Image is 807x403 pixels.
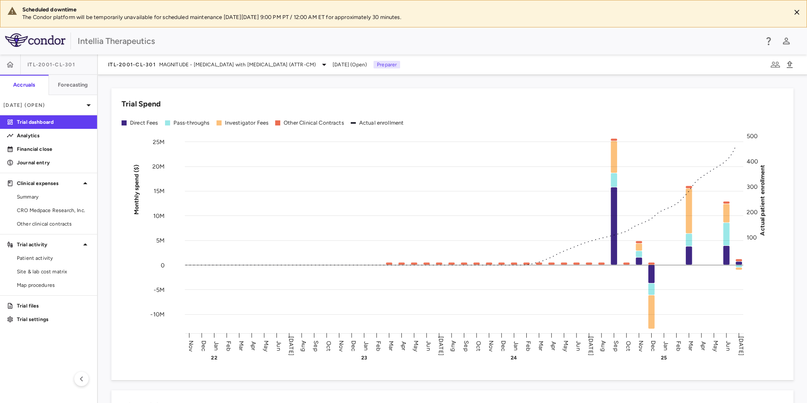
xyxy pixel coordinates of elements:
[511,355,517,361] text: 24
[387,340,395,351] text: Mar
[587,336,594,356] text: [DATE]
[338,340,345,351] text: Nov
[161,261,165,269] tspan: 0
[791,6,803,19] button: Close
[122,98,161,110] h6: Trial Spend
[650,340,657,351] text: Dec
[747,158,758,165] tspan: 400
[152,163,165,170] tspan: 20M
[450,340,457,351] text: Aug
[211,355,217,361] text: 22
[375,340,382,351] text: Feb
[333,61,367,68] span: [DATE] (Open)
[5,33,65,47] img: logo-full-SnFGN8VE.png
[17,180,80,187] p: Clinical expenses
[747,209,758,216] tspan: 200
[361,355,367,361] text: 23
[312,340,320,351] text: Sep
[463,340,470,351] text: Sep
[512,341,520,350] text: Jan
[17,220,90,228] span: Other clinical contracts
[17,132,90,139] p: Analytics
[747,183,758,191] tspan: 300
[550,341,557,350] text: Apr
[238,340,245,351] text: Mar
[575,341,582,351] text: Jun
[225,119,269,127] div: Investigator Fees
[747,234,757,241] tspan: 100
[525,340,532,351] text: Feb
[153,138,165,145] tspan: 25M
[300,340,307,351] text: Aug
[27,61,75,68] span: ITL-2001-CL-301
[17,207,90,214] span: CRO Medpace Research, Inc.
[263,340,270,351] text: May
[17,302,90,310] p: Trial files
[187,340,195,351] text: Nov
[562,340,569,351] text: May
[3,101,84,109] p: [DATE] (Open)
[153,212,165,219] tspan: 10M
[712,340,719,351] text: May
[17,193,90,201] span: Summary
[625,340,632,351] text: Oct
[213,341,220,350] text: Jan
[637,340,645,351] text: Nov
[662,341,669,350] text: Jan
[400,341,407,350] text: Apr
[200,340,207,351] text: Dec
[500,340,507,351] text: Dec
[350,340,357,351] text: Dec
[325,340,332,351] text: Oct
[17,316,90,323] p: Trial settings
[700,341,707,350] text: Apr
[612,340,620,351] text: Sep
[475,340,482,351] text: Oct
[154,188,165,195] tspan: 15M
[374,61,400,68] p: Preparer
[78,35,758,47] div: Intellia Therapeutics
[537,340,544,351] text: Mar
[287,336,295,356] text: [DATE]
[17,118,90,126] p: Trial dashboard
[130,119,158,127] div: Direct Fees
[425,341,432,351] text: Jun
[737,336,745,356] text: [DATE]
[412,340,420,351] text: May
[675,340,682,351] text: Feb
[58,81,88,89] h6: Forecasting
[437,336,444,356] text: [DATE]
[687,340,694,351] text: Mar
[17,268,90,275] span: Site & lab cost matrix
[159,61,316,68] span: MAGNITUDE - [MEDICAL_DATA] with [MEDICAL_DATA] (ATTR-CM)
[275,341,282,351] text: Jun
[759,164,766,235] tspan: Actual patient enrollment
[363,341,370,350] text: Jan
[600,340,607,351] text: Aug
[108,61,156,68] span: ITL-2001-CL-301
[359,119,404,127] div: Actual enrollment
[156,237,165,244] tspan: 5M
[225,340,232,351] text: Feb
[17,145,90,153] p: Financial close
[747,133,758,140] tspan: 500
[150,311,165,318] tspan: -10M
[17,281,90,289] span: Map procedures
[22,14,784,21] p: The Condor platform will be temporarily unavailable for scheduled maintenance [DATE][DATE] 9:00 P...
[17,241,80,248] p: Trial activity
[173,119,210,127] div: Pass-throughs
[725,341,732,351] text: Jun
[154,286,165,293] tspan: -5M
[250,341,257,350] text: Apr
[284,119,344,127] div: Other Clinical Contracts
[661,355,667,361] text: 25
[17,254,90,262] span: Patient activity
[133,164,140,215] tspan: Monthly spend ($)
[22,6,784,14] div: Scheduled downtime
[487,340,495,351] text: Nov
[17,159,90,166] p: Journal entry
[13,81,35,89] h6: Accruals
